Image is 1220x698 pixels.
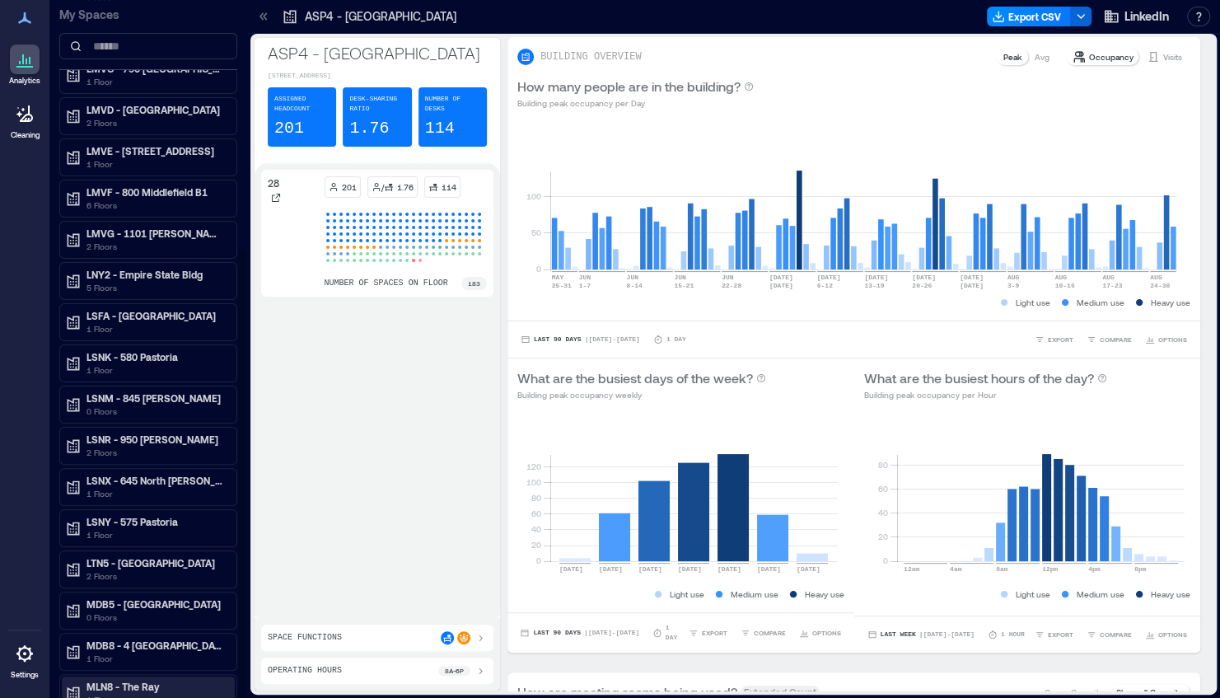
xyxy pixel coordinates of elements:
[552,274,564,281] text: MAY
[1077,296,1124,309] p: Medium use
[531,227,541,237] tspan: 50
[757,565,781,573] text: [DATE]
[817,282,833,289] text: 6-12
[912,282,932,289] text: 20-26
[1158,335,1187,344] span: OPTIONS
[445,666,464,676] p: 8a - 6p
[579,282,591,289] text: 1-7
[864,282,884,289] text: 13-19
[559,565,583,573] text: [DATE]
[397,180,414,194] p: 1.76
[1142,626,1190,643] button: OPTIONS
[274,94,330,114] p: Assigned Headcount
[86,268,225,281] p: LNY2 - Empire State Bldg
[5,634,44,685] a: Settings
[1083,331,1135,348] button: COMPARE
[268,631,342,644] p: Space Functions
[349,94,404,114] p: Desk-sharing ratio
[86,556,225,569] p: LTN5 - [GEOGRAPHIC_DATA]
[1035,50,1049,63] p: Avg
[86,309,225,322] p: LSFA - [GEOGRAPHIC_DATA]
[877,508,887,518] tspan: 40
[960,274,984,281] text: [DATE]
[1003,50,1021,63] p: Peak
[864,626,978,643] button: Last Week |[DATE]-[DATE]
[718,565,741,573] text: [DATE]
[86,103,225,116] p: LMVD - [GEOGRAPHIC_DATA]
[342,180,357,194] p: 201
[268,176,279,190] p: 28
[536,264,541,274] tspan: 0
[1151,296,1190,309] p: Heavy use
[86,363,225,377] p: 1 Floor
[666,623,685,643] p: 1 Day
[702,628,727,638] span: EXPORT
[526,461,541,471] tspan: 120
[626,274,638,281] text: JUN
[531,524,541,534] tspan: 40
[626,282,642,289] text: 8-14
[86,157,225,171] p: 1 Floor
[1150,282,1170,289] text: 24-30
[864,368,1094,388] p: What are the busiest hours of the day?
[468,279,480,288] p: 183
[86,515,225,528] p: LSNY - 575 Pastoria
[86,350,225,363] p: LSNK - 580 Pastoria
[882,555,887,565] tspan: 0
[1102,274,1115,281] text: AUG
[86,611,225,624] p: 0 Floors
[86,281,225,294] p: 5 Floors
[526,477,541,487] tspan: 100
[638,565,662,573] text: [DATE]
[1007,282,1020,289] text: 3-9
[1088,565,1101,573] text: 4pm
[11,670,39,680] p: Settings
[674,282,694,289] text: 15-21
[531,540,541,550] tspan: 20
[381,180,384,194] p: /
[517,625,643,641] button: Last 90 Days |[DATE]-[DATE]
[1150,274,1162,281] text: AUG
[1031,331,1077,348] button: EXPORT
[912,274,936,281] text: [DATE]
[517,388,766,401] p: Building peak occupancy weekly
[1083,626,1135,643] button: COMPARE
[1100,630,1132,639] span: COMPARE
[877,532,887,541] tspan: 20
[59,7,237,23] p: My Spaces
[517,96,754,110] p: Building peak occupancy per Day
[1089,50,1134,63] p: Occupancy
[1163,50,1182,63] p: Visits
[1142,331,1190,348] button: OPTIONS
[1124,8,1169,25] span: LinkedIn
[305,8,456,25] p: ASP4 - [GEOGRAPHIC_DATA]
[274,117,304,140] p: 201
[1054,274,1067,281] text: AUG
[796,625,844,641] button: OPTIONS
[722,274,734,281] text: JUN
[950,565,962,573] text: 4am
[86,487,225,500] p: 1 Floor
[86,322,225,335] p: 1 Floor
[987,7,1071,26] button: Export CSV
[86,569,225,583] p: 2 Floors
[425,117,455,140] p: 114
[531,493,541,503] tspan: 80
[817,274,841,281] text: [DATE]
[877,459,887,469] tspan: 80
[666,335,686,344] p: 1 Day
[1158,630,1187,639] span: OPTIONS
[86,75,225,88] p: 1 Floor
[1001,630,1025,639] p: 1 Hour
[86,639,225,652] p: MDB8 - 4 [GEOGRAPHIC_DATA]
[268,71,487,81] p: [STREET_ADDRESS]
[737,625,789,641] button: COMPARE
[86,185,225,199] p: LMVF - 800 Middlefield B1
[769,282,793,289] text: [DATE]
[670,588,704,601] p: Light use
[1042,565,1058,573] text: 12pm
[552,282,572,289] text: 25-31
[86,116,225,129] p: 2 Floors
[1007,274,1020,281] text: AUG
[517,331,643,348] button: Last 90 Days |[DATE]-[DATE]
